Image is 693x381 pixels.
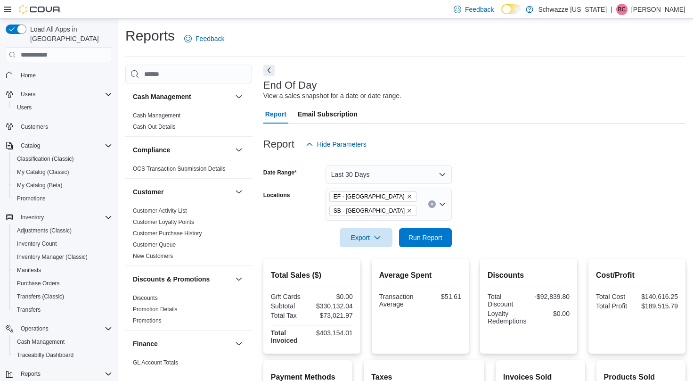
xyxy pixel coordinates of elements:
[21,72,36,79] span: Home
[596,302,635,310] div: Total Profit
[428,200,436,208] button: Clear input
[17,306,41,314] span: Transfers
[345,228,387,247] span: Export
[133,252,173,260] span: New Customers
[13,225,75,236] a: Adjustments (Classic)
[13,336,112,348] span: Cash Management
[17,121,112,133] span: Customers
[21,123,48,131] span: Customers
[133,253,173,259] a: New Customers
[17,89,112,100] span: Users
[379,270,461,281] h2: Average Spent
[17,368,112,380] span: Reports
[9,250,116,264] button: Inventory Manager (Classic)
[17,182,63,189] span: My Catalog (Beta)
[501,14,502,15] span: Dark Mode
[13,265,45,276] a: Manifests
[133,123,176,131] span: Cash Out Details
[13,304,44,315] a: Transfers
[314,329,353,337] div: $403,154.01
[9,237,116,250] button: Inventory Count
[13,166,73,178] a: My Catalog (Classic)
[13,238,112,249] span: Inventory Count
[13,166,112,178] span: My Catalog (Classic)
[133,112,180,119] span: Cash Management
[340,228,392,247] button: Export
[271,312,310,319] div: Total Tax
[2,120,116,133] button: Customers
[639,293,678,300] div: $140,616.25
[314,302,353,310] div: $330,132.04
[2,322,116,335] button: Operations
[133,241,176,248] a: Customer Queue
[9,179,116,192] button: My Catalog (Beta)
[465,5,494,14] span: Feedback
[9,264,116,277] button: Manifests
[407,194,412,199] button: Remove EF - Glendale from selection in this group
[9,192,116,205] button: Promotions
[616,4,628,15] div: Brennan Croy
[13,180,112,191] span: My Catalog (Beta)
[133,124,176,130] a: Cash Out Details
[233,273,245,285] button: Discounts & Promotions
[19,5,61,14] img: Cova
[17,89,39,100] button: Users
[265,105,286,124] span: Report
[196,34,224,43] span: Feedback
[596,270,678,281] h2: Cost/Profit
[263,65,275,76] button: Next
[618,4,626,15] span: BC
[13,278,64,289] a: Purchase Orders
[17,195,46,202] span: Promotions
[133,92,191,101] h3: Cash Management
[13,102,35,113] a: Users
[13,225,112,236] span: Adjustments (Classic)
[422,293,461,300] div: $51.61
[133,166,226,172] a: OCS Transaction Submission Details
[233,338,245,349] button: Finance
[133,306,178,313] a: Promotion Details
[21,91,35,98] span: Users
[17,168,69,176] span: My Catalog (Classic)
[17,140,112,151] span: Catalog
[17,212,112,223] span: Inventory
[314,293,353,300] div: $0.00
[2,211,116,224] button: Inventory
[530,293,570,300] div: -$92,839.80
[2,139,116,152] button: Catalog
[17,155,74,163] span: Classification (Classic)
[13,304,112,315] span: Transfers
[17,227,72,234] span: Adjustments (Classic)
[13,265,112,276] span: Manifests
[488,293,527,308] div: Total Discount
[233,91,245,102] button: Cash Management
[125,26,175,45] h1: Reports
[263,139,294,150] h3: Report
[314,312,353,319] div: $73,021.97
[17,280,60,287] span: Purchase Orders
[399,228,452,247] button: Run Report
[263,80,317,91] h3: End Of Day
[302,135,370,154] button: Hide Parameters
[133,145,170,155] h3: Compliance
[334,192,405,201] span: EF - [GEOGRAPHIC_DATA]
[596,293,635,300] div: Total Cost
[133,306,178,313] span: Promotion Details
[133,317,162,324] a: Promotions
[17,293,64,300] span: Transfers (Classic)
[17,368,44,380] button: Reports
[9,335,116,348] button: Cash Management
[133,219,194,225] a: Customer Loyalty Points
[133,230,202,237] span: Customer Purchase History
[13,193,49,204] a: Promotions
[17,351,73,359] span: Traceabilty Dashboard
[407,208,412,214] button: Remove SB - Glendale from selection in this group
[133,274,231,284] button: Discounts & Promotions
[17,338,65,346] span: Cash Management
[611,4,612,15] p: |
[501,4,521,14] input: Dark Mode
[17,70,40,81] a: Home
[233,144,245,156] button: Compliance
[13,336,68,348] a: Cash Management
